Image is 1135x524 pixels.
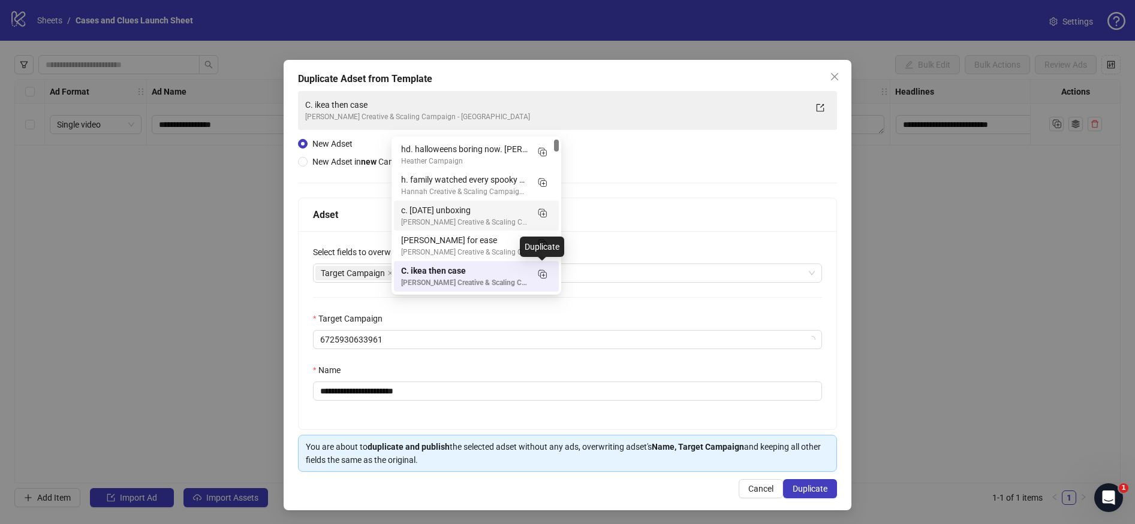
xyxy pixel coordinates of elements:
svg: Duplicate [536,146,548,157]
div: c. [DATE] unboxing [401,204,528,217]
div: h. family watched every spooky film [401,173,528,186]
span: 1 [1119,483,1128,493]
div: C. ikea then case [401,264,528,277]
div: h. stuck in a loop [394,292,559,322]
div: [PERSON_NAME] for ease [401,234,528,247]
span: Target Campaign [321,266,385,280]
span: close [387,270,393,276]
button: Cancel [739,479,783,498]
div: C. ikea then case [394,261,559,292]
label: Select fields to overwrite [313,246,411,259]
div: C. ikea then case [305,98,806,111]
div: [PERSON_NAME] Creative & Scaling Campaign - [GEOGRAPHIC_DATA] [401,217,528,228]
span: export [816,104,824,112]
div: [PERSON_NAME] Creative & Scaling Campaign - [GEOGRAPHIC_DATA] [401,277,528,289]
span: 6725930633961 [320,331,815,349]
div: Adset [313,207,822,222]
div: You are about to the selected adset without any ads, overwriting adset's and keeping all other fi... [306,440,829,467]
span: Target Campaign [315,266,396,280]
div: [PERSON_NAME] Creative & Scaling Campaign - [GEOGRAPHIC_DATA] [305,111,806,123]
span: Cancel [748,484,773,493]
strong: new [361,157,377,166]
div: c. halloween unboxing [394,201,559,231]
span: Duplicate [793,484,827,493]
iframe: Intercom live chat [1094,483,1123,512]
span: loading [808,336,815,343]
svg: Duplicate [536,207,548,219]
div: C. hunt for ease [394,231,559,261]
div: [PERSON_NAME] Creative & Scaling Campaign - [GEOGRAPHIC_DATA] [401,247,528,258]
button: Close [825,67,844,86]
svg: Duplicate [536,268,548,280]
div: h. family watched every spooky film [394,170,559,201]
div: Heather Campaign [401,156,528,167]
div: hd. halloweens boring now. HAL - TF [394,140,559,170]
span: New Adset [312,139,353,149]
strong: Name, Target Campaign [652,442,744,452]
label: Name [313,364,348,377]
label: Target Campaign [313,312,390,325]
div: Duplicate [520,237,564,257]
svg: Duplicate [536,176,548,188]
div: hd. halloweens boring now. [PERSON_NAME] [401,143,528,156]
span: New Adset in Campaign [312,157,417,166]
div: Hannah Creative & Scaling Campaign - [GEOGRAPHIC_DATA] [401,186,528,198]
strong: duplicate and publish [368,442,450,452]
div: Duplicate Adset from Template [298,72,837,86]
span: close [830,72,839,81]
button: Duplicate [783,479,837,498]
input: Name [313,381,822,401]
